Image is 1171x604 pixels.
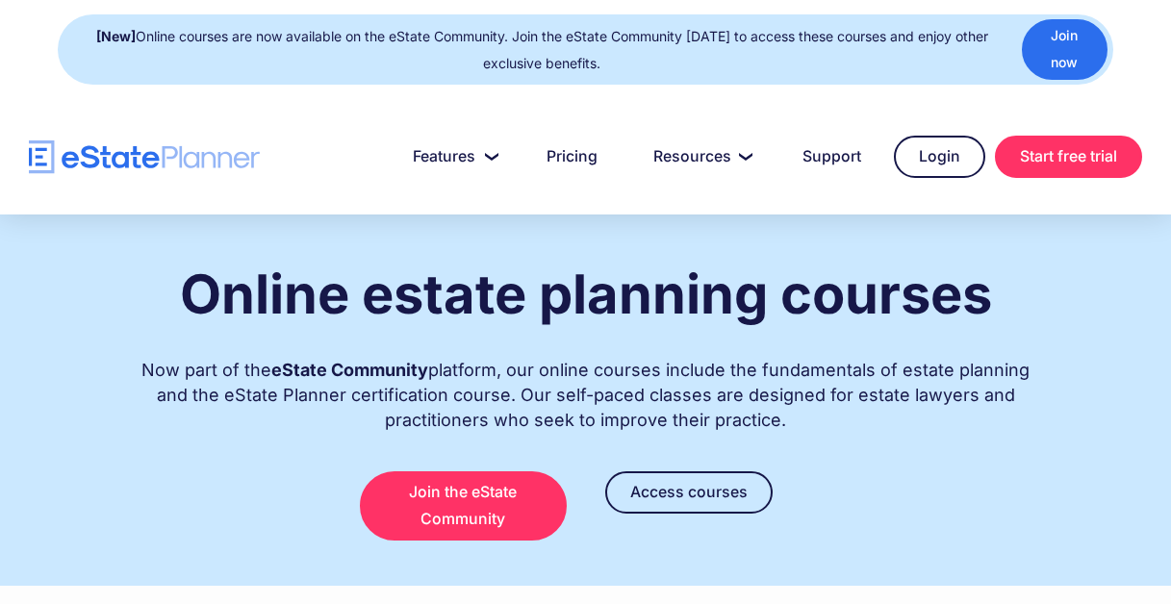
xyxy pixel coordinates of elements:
[523,138,621,176] a: Pricing
[630,138,770,176] a: Resources
[779,138,884,176] a: Support
[96,28,136,44] strong: [New]
[605,471,773,514] a: Access courses
[894,136,985,178] a: Login
[1022,19,1107,80] a: Join now
[77,23,1007,77] div: Online courses are now available on the eState Community. Join the eState Community [DATE] to acc...
[180,264,992,324] h1: Online estate planning courses
[995,136,1142,178] a: Start free trial
[134,339,1038,433] div: Now part of the platform, our online courses include the fundamentals of estate planning and the ...
[271,360,428,380] strong: eState Community
[390,138,514,176] a: Features
[360,471,567,541] a: Join the eState Community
